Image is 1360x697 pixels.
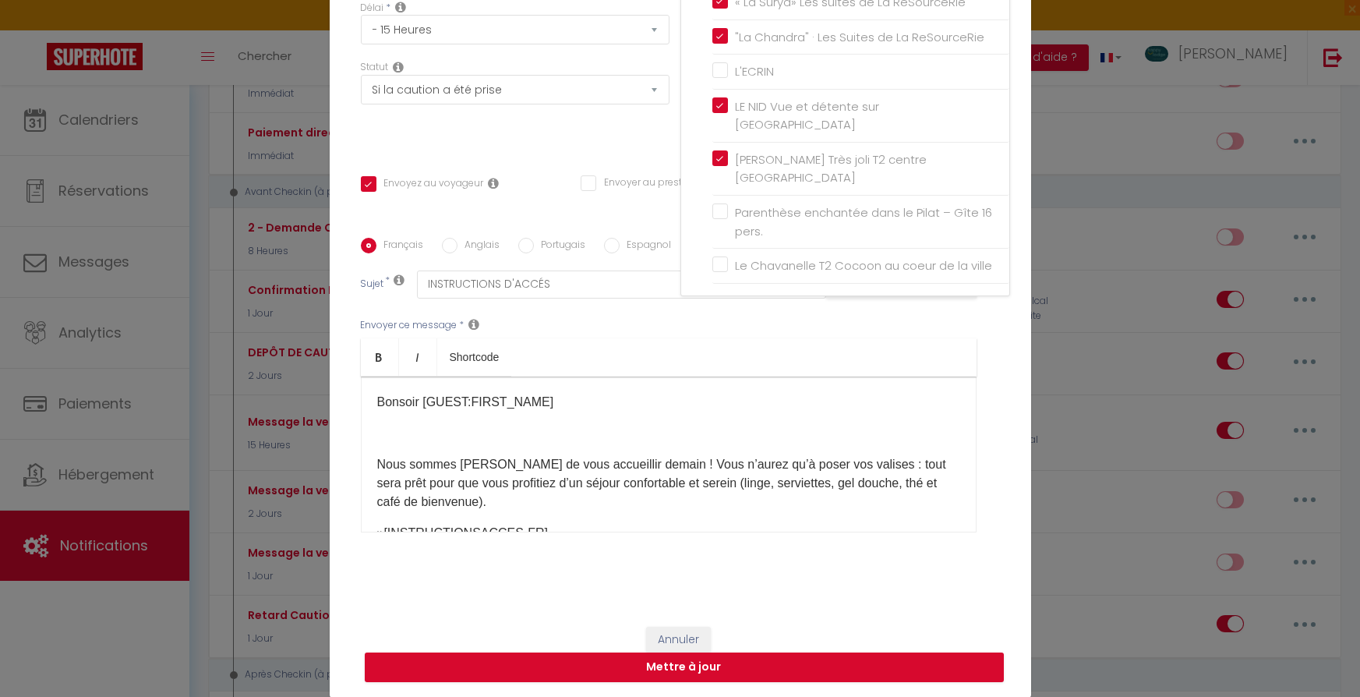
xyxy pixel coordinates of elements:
[394,61,404,73] i: Booking status
[437,338,512,376] a: Shortcode
[457,238,500,255] label: Anglais
[736,204,993,239] span: Parenthèse enchantée dans le Pilat – Gîte 16 pers.
[376,176,484,193] label: Envoyez au voyageur
[620,238,672,255] label: Espagnol
[394,274,405,286] i: Subject
[736,98,880,133] span: LE NID Vue et détente sur [GEOGRAPHIC_DATA]
[377,455,960,511] p: Nous sommes [PERSON_NAME] de vous accueillir demain ! Vous n’aurez qu’à poser vos valises : tout ...
[361,277,384,293] label: Sujet
[361,318,457,333] label: Envoyer ce message
[365,653,1004,682] button: Mettre à jour
[646,627,711,653] button: Annuler
[736,151,927,186] span: [PERSON_NAME] Très joli T2 centre [GEOGRAPHIC_DATA]
[361,1,384,16] label: Délai
[377,524,960,543] p: »[INSTRUCTIONSACCES-FR]​​​​
[489,177,500,189] i: Envoyer au voyageur
[469,318,480,331] i: Message
[376,238,424,255] label: Français
[361,338,399,376] a: Bold
[377,393,960,412] p: ​Bonsoir [GUEST:FIRST_NAME]
[399,338,437,376] a: Italic
[534,238,586,255] label: Portugais
[736,29,985,45] span: "La Chandra" · Les Suites de La ReSourceRie
[361,60,389,75] label: Statut
[396,1,407,13] i: Action Time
